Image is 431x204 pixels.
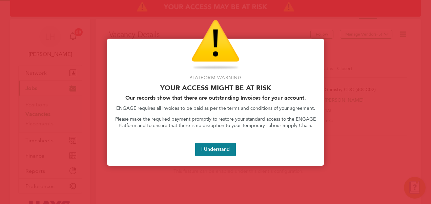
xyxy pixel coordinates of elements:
button: I Understand [195,143,236,156]
h2: Our records show that there are outstanding Invoices for your account. [115,95,316,101]
p: ENGAGE requires all invoices to be paid as per the terms and conditions of your agreement. [115,105,316,112]
p: Your access might be at risk [115,84,316,92]
p: Platform Warning [115,75,316,81]
p: Please make the required payment promptly to restore your standard access to the ENGAGE Platform ... [115,116,316,129]
img: Warning Icon [191,20,240,70]
div: Access At Risk [107,39,324,166]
